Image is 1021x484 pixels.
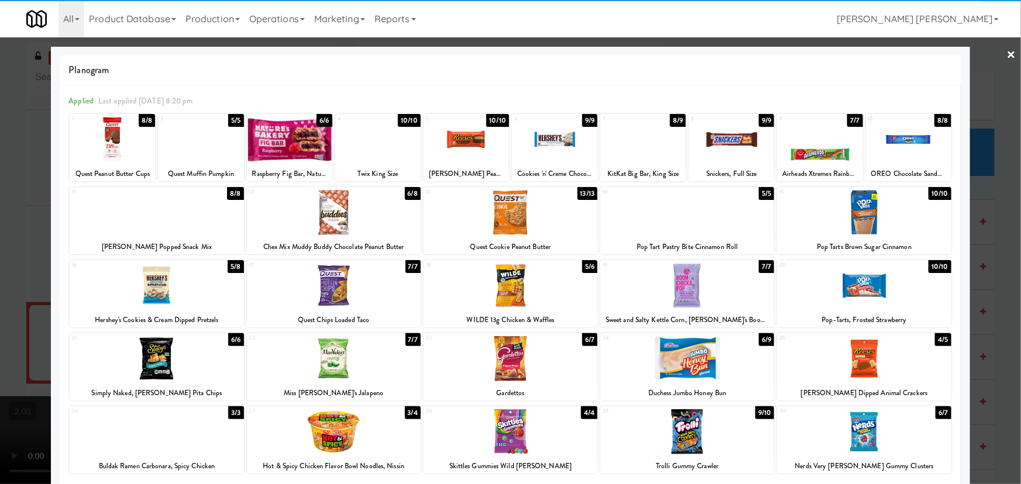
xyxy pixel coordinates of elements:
div: Quest Cookie Peanut Butter [425,240,596,254]
div: 26 [72,406,157,416]
div: 236/7Gardettos [424,333,597,400]
div: 5/5 [759,187,774,200]
div: Miss [PERSON_NAME]'s Jalapeno [249,386,419,400]
div: Pop Tarts Brown Sugar Cinnamon [779,240,949,254]
div: Trolli Gummy Crawler [602,459,772,473]
div: 10/10 [398,114,421,127]
div: 27 [249,406,334,416]
span: Applied [68,95,94,106]
div: 410/10Twix King Size [335,114,421,181]
div: Quest Peanut Butter Cups [70,167,155,181]
div: Gardettos [425,386,596,400]
div: Trolli Gummy Crawler [600,459,774,473]
div: Snickers, Full Size [690,167,772,181]
div: 8/8 [934,114,951,127]
div: Raspberry Fig Bar, Nature's Bakery [247,167,332,181]
div: 25 [779,333,864,343]
div: Simply Naked, [PERSON_NAME] Pita Chips [70,386,243,400]
div: Duchess Jumbo Honey Bun [600,386,774,400]
div: 20 [779,260,864,270]
div: 306/7Nerds Very [PERSON_NAME] Gummy Clusters [777,406,951,473]
div: [PERSON_NAME] Popped Snack Mix [71,240,242,254]
div: Sweet and Salty Kettle Corn, [PERSON_NAME]'s Boomchickapop [600,313,774,327]
div: 165/8Hershey's Cookies & Cream Dipped Pretzels [70,260,243,327]
div: Pop Tarts Brown Sugar Cinnamon [777,240,951,254]
img: Micromart [26,9,47,29]
div: 6/8 [405,187,421,200]
div: Airheads Xtremes Rainbow [PERSON_NAME] [779,167,861,181]
div: Buldak Ramen Carbonara, Spicy Chicken [71,459,242,473]
div: Pop-Tarts, Frosted Strawberry [777,313,951,327]
div: 28 [426,406,511,416]
div: 13 [426,187,511,197]
div: Cookies 'n' Creme Chocolate Bar, [PERSON_NAME] [514,167,596,181]
div: 263/3Buldak Ramen Carbonara, Spicy Chicken [70,406,243,473]
div: 108/8OREO Chocolate Sandwich Cookies [866,114,951,181]
div: [PERSON_NAME] Peanut Butter Cups [425,167,507,181]
div: KitKat Big Bar, King Size [600,167,686,181]
div: 6 [514,114,555,124]
div: OREO Chocolate Sandwich Cookies [866,167,951,181]
div: Quest Chips Loaded Taco [247,313,421,327]
div: Airheads Xtremes Rainbow [PERSON_NAME] [777,167,862,181]
div: 4 [338,114,378,124]
div: 12 [249,187,334,197]
div: 10/10 [929,187,951,200]
div: 10/10 [486,114,509,127]
div: 273/4Hot & Spicy Chicken Flavor Bowl Noodles, Nissin [247,406,421,473]
div: 10/10 [929,260,951,273]
div: 2 [160,114,201,124]
div: 118/8[PERSON_NAME] Popped Snack Mix [70,187,243,254]
div: Snickers, Full Size [689,167,774,181]
div: 227/7Miss [PERSON_NAME]'s Jalapeno [247,333,421,400]
div: 89/9Snickers, Full Size [689,114,774,181]
span: Planogram [68,61,953,79]
div: 78/9KitKat Big Bar, King Size [600,114,686,181]
div: Twix King Size [335,167,421,181]
div: Simply Naked, [PERSON_NAME] Pita Chips [71,386,242,400]
div: 17 [249,260,334,270]
div: 7/7 [405,260,421,273]
div: OREO Chocolate Sandwich Cookies [868,167,950,181]
div: 254/5[PERSON_NAME] Dipped Animal Crackers [777,333,951,400]
div: 6/6 [228,333,243,346]
div: 13/13 [577,187,598,200]
div: 10 [868,114,909,124]
div: 9/9 [759,114,774,127]
div: 2010/10Pop-Tarts, Frosted Strawberry [777,260,951,327]
div: 3/3 [228,406,243,419]
div: 4/4 [581,406,597,419]
div: Raspberry Fig Bar, Nature's Bakery [249,167,331,181]
a: × [1007,37,1016,74]
div: Buldak Ramen Carbonara, Spicy Chicken [70,459,243,473]
div: Quest Muffin Pumpkin [160,167,242,181]
div: Nerds Very [PERSON_NAME] Gummy Clusters [779,459,949,473]
div: 69/9Cookies 'n' Creme Chocolate Bar, [PERSON_NAME] [512,114,597,181]
div: 1313/13Quest Cookie Peanut Butter [424,187,597,254]
div: Twix King Size [337,167,419,181]
div: 177/7Quest Chips Loaded Taco [247,260,421,327]
div: Sweet and Salty Kettle Corn, [PERSON_NAME]'s Boomchickapop [602,313,772,327]
div: WILDE 13g Chicken & Waffles [424,313,597,327]
div: Gardettos [424,386,597,400]
div: 7 [603,114,643,124]
div: 8 [691,114,731,124]
div: Skittles Gummies Wild [PERSON_NAME] [424,459,597,473]
div: 299/10Trolli Gummy Crawler [600,406,774,473]
div: 23 [426,333,511,343]
div: Quest Cookie Peanut Butter [424,240,597,254]
div: 7/7 [759,260,774,273]
div: 30 [779,406,864,416]
div: 18/8Quest Peanut Butter Cups [70,114,155,181]
div: 5/8 [228,260,243,273]
div: Chex Mix Muddy Buddy Chocolate Peanut Butter [249,240,419,254]
div: 97/7Airheads Xtremes Rainbow [PERSON_NAME] [777,114,862,181]
div: Duchess Jumbo Honey Bun [602,386,772,400]
div: 3 [249,114,290,124]
div: 19 [603,260,687,270]
div: 16 [72,260,157,270]
div: 11 [72,187,157,197]
div: 6/7 [936,406,951,419]
div: 1 [72,114,112,124]
div: 510/10[PERSON_NAME] Peanut Butter Cups [424,114,509,181]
